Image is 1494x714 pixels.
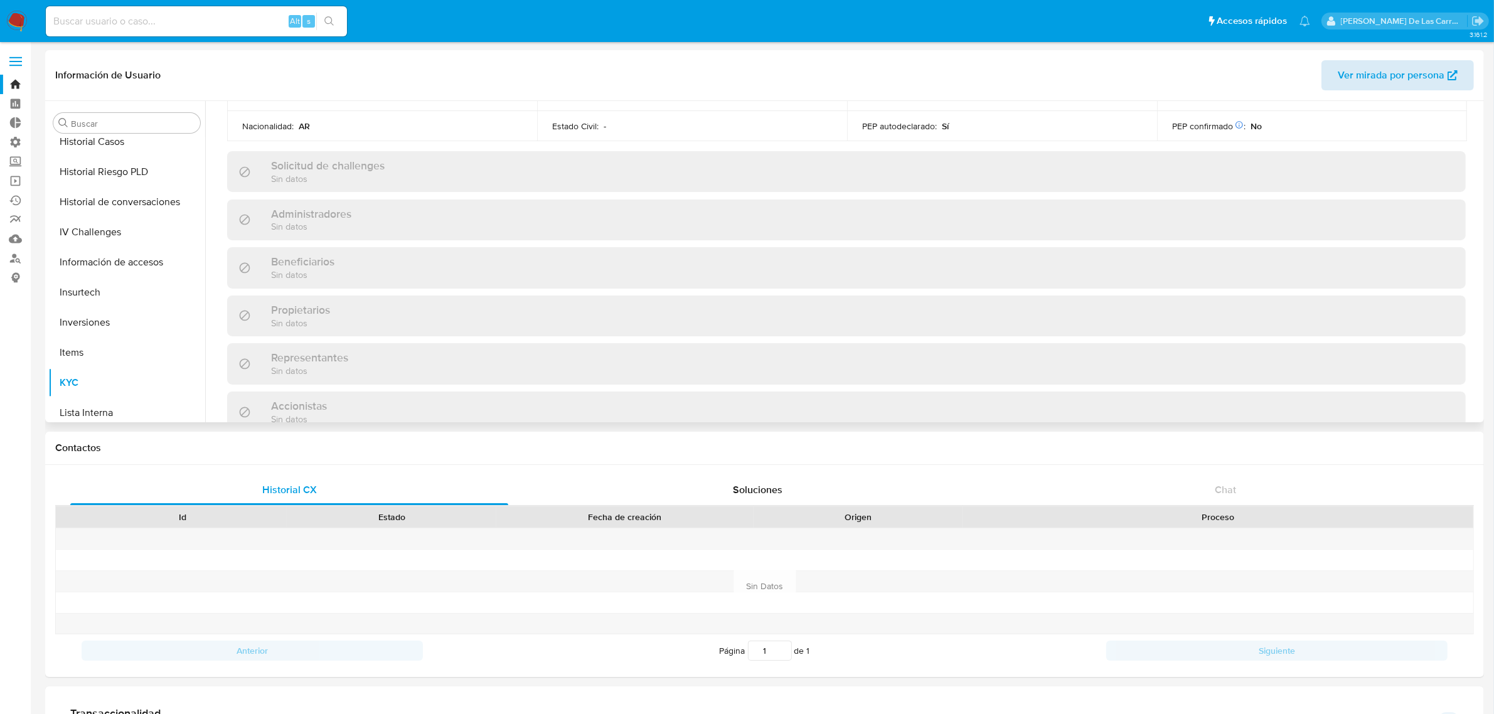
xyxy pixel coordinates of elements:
div: BeneficiariosSin datos [227,247,1466,288]
p: [STREET_ADDRESS] [1216,90,1296,102]
button: search-icon [316,13,342,30]
span: Página de [720,641,810,661]
p: PEP autodeclarado : [862,120,937,132]
button: Historial de conversaciones [48,187,205,217]
button: IV Challenges [48,217,205,247]
input: Buscar usuario o caso... [46,13,347,29]
p: AR [299,120,310,132]
button: Siguiente [1106,641,1448,661]
button: KYC [48,368,205,398]
button: Inversiones [48,307,205,338]
button: Items [48,338,205,368]
p: Sin datos [271,220,351,232]
p: No [1251,120,1262,132]
p: Sin datos [271,413,327,425]
button: Insurtech [48,277,205,307]
p: DNI 18444389 [610,90,666,102]
a: Salir [1471,14,1485,28]
p: Sin datos [271,365,348,376]
h1: Contactos [55,442,1474,454]
h3: Administradores [271,207,351,221]
input: Buscar [71,118,195,129]
span: Chat [1215,482,1236,497]
span: 1 [807,644,810,657]
div: Id [87,511,278,523]
h3: Propietarios [271,303,330,317]
p: Estado Civil : [552,120,599,132]
span: Historial CX [262,482,317,497]
p: Sin datos [271,269,334,280]
button: Ver mirada por persona [1321,60,1474,90]
div: AdministradoresSin datos [227,200,1466,240]
div: Fecha de creación [505,511,745,523]
h1: Información de Usuario [55,69,161,82]
div: RepresentantesSin datos [227,343,1466,384]
button: Información de accesos [48,247,205,277]
p: Nacionalidad : [242,120,294,132]
p: Dirección : [1172,90,1211,102]
span: Accesos rápidos [1217,14,1287,28]
h3: Solicitud de challenges [271,159,385,173]
a: Notificaciones [1299,16,1310,26]
p: Sin datos [271,173,385,184]
div: Proceso [971,511,1465,523]
div: PropietariosSin datos [227,296,1466,336]
p: Nombre completo : [242,90,314,102]
p: Sí [942,120,949,132]
div: Solicitud de challengesSin datos [227,151,1466,192]
h3: Beneficiarios [271,255,334,269]
h3: Accionistas [271,399,327,413]
div: Estado [296,511,487,523]
p: - [604,120,606,132]
button: Anterior [82,641,423,661]
div: AccionistasSin datos [227,392,1466,432]
p: Sin datos [271,317,330,329]
button: Historial Casos [48,127,205,157]
p: delfina.delascarreras@mercadolibre.com [1341,15,1468,27]
p: Identificación : [552,90,605,102]
h3: Representantes [271,351,348,365]
span: Ver mirada por persona [1338,60,1444,90]
button: Lista Interna [48,398,205,428]
p: [PERSON_NAME] [319,90,388,102]
p: Posición : [862,90,897,102]
div: Origen [762,511,954,523]
button: Buscar [58,118,68,128]
span: Soluciones [733,482,782,497]
span: s [307,15,311,27]
span: Alt [290,15,300,27]
button: Historial Riesgo PLD [48,157,205,187]
p: DIRECTOR [902,90,945,102]
p: PEP confirmado : [1172,120,1246,132]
